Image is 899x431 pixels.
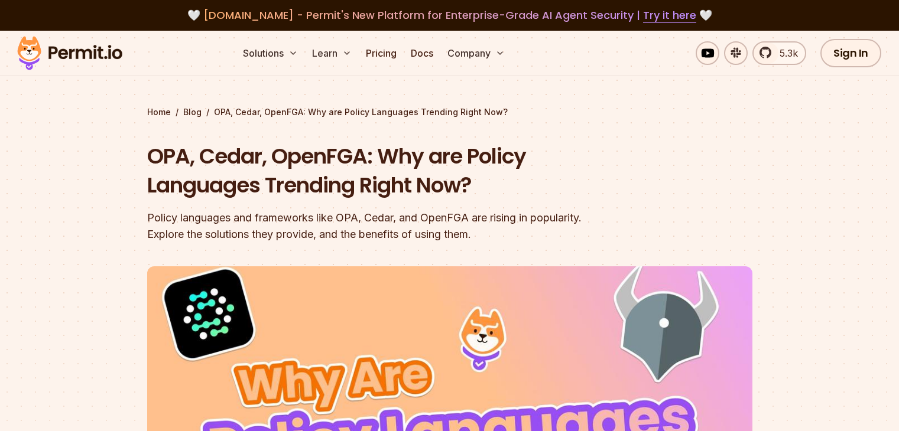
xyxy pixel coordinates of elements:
a: Home [147,106,171,118]
span: [DOMAIN_NAME] - Permit's New Platform for Enterprise-Grade AI Agent Security | [203,8,696,22]
a: 5.3k [752,41,806,65]
img: Permit logo [12,33,128,73]
a: Blog [183,106,202,118]
div: Policy languages and frameworks like OPA, Cedar, and OpenFGA are rising in popularity. Explore th... [147,210,601,243]
h1: OPA, Cedar, OpenFGA: Why are Policy Languages Trending Right Now? [147,142,601,200]
span: 5.3k [773,46,798,60]
div: 🤍 🤍 [28,7,871,24]
a: Pricing [361,41,401,65]
a: Try it here [643,8,696,23]
a: Docs [406,41,438,65]
a: Sign In [820,39,881,67]
div: / / [147,106,752,118]
button: Solutions [238,41,303,65]
button: Company [443,41,509,65]
button: Learn [307,41,356,65]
